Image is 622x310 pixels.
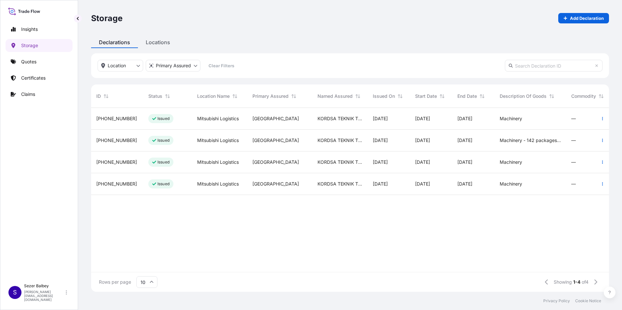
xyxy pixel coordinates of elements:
[500,115,522,122] span: Machinery
[102,92,110,100] button: Sort
[252,115,299,122] span: [GEOGRAPHIC_DATA]
[575,298,601,304] a: Cookie Notice
[373,181,388,187] span: [DATE]
[373,115,388,122] span: [DATE]
[252,159,299,165] span: [GEOGRAPHIC_DATA]
[21,42,38,49] p: Storage
[373,159,388,165] span: [DATE]
[99,279,131,285] span: Rows per page
[571,159,576,165] span: —
[21,58,36,65] p: Quotes
[157,138,169,143] p: Issued
[558,13,609,23] a: Add Declaration
[415,137,430,144] span: [DATE]
[231,92,239,100] button: Sort
[252,137,299,144] span: [GEOGRAPHIC_DATA]
[318,137,362,144] span: KORDSA TEKNIK TEKSTIL A.S
[415,93,437,99] span: Start Date
[197,93,230,99] span: Location Name
[415,115,430,122] span: [DATE]
[548,92,556,100] button: Sort
[96,115,137,122] span: [PHONE_NUMBER]
[570,15,604,21] p: Add Declaration
[21,75,46,81] p: Certificates
[415,181,430,187] span: [DATE]
[457,93,477,99] span: End Date
[500,137,561,144] span: Machinery - 142 packages - 604,752 RT volume
[24,283,64,289] p: Sezer Balbey
[157,181,169,187] p: Issued
[209,62,234,69] p: Clear Filters
[146,60,200,71] button: distributor Filter options
[543,298,570,304] a: Privacy Policy
[96,181,137,187] span: [PHONE_NUMBER]
[597,92,605,100] button: Sort
[554,279,572,285] span: Showing
[318,159,362,165] span: KORDSA TEKNIK TEKSTIL A.S
[457,137,472,144] span: [DATE]
[457,181,472,187] span: [DATE]
[157,160,169,165] p: Issued
[21,91,35,97] p: Claims
[6,88,73,101] a: Claims
[571,115,576,122] span: —
[252,181,299,187] span: [GEOGRAPHIC_DATA]
[500,93,547,99] span: Description of Goods
[148,93,162,99] span: Status
[197,137,239,144] span: Mitsubishi Logistics
[96,93,101,99] span: ID
[6,55,73,68] a: Quotes
[500,181,522,187] span: Machinery
[98,60,143,71] button: location Filter options
[396,92,404,100] button: Sort
[24,290,64,302] p: [PERSON_NAME][EMAIL_ADDRESS][DOMAIN_NAME]
[203,60,239,71] button: Clear Filters
[571,181,576,187] span: —
[478,92,486,100] button: Sort
[13,289,17,296] span: S
[157,116,169,121] p: Issued
[138,36,178,48] div: Locations
[6,71,73,84] a: Certificates
[318,181,362,187] span: KORDSA TEKNIK TEKSTIL A.S
[415,159,430,165] span: [DATE]
[197,115,239,122] span: Mitsubishi Logistics
[252,93,289,99] span: Primary Assured
[197,159,239,165] span: Mitsubishi Logistics
[373,93,395,99] span: Issued On
[164,92,171,100] button: Sort
[156,62,191,69] p: Primary Assured
[582,279,588,285] span: of 4
[290,92,298,100] button: Sort
[573,279,580,285] span: 1-4
[91,36,138,48] div: Declarations
[96,159,137,165] span: [PHONE_NUMBER]
[500,159,522,165] span: Machinery
[21,26,38,32] p: Insights
[6,23,73,36] a: Insights
[373,137,388,144] span: [DATE]
[108,62,126,69] p: Location
[571,137,576,144] span: —
[457,115,472,122] span: [DATE]
[438,92,446,100] button: Sort
[571,93,596,99] span: Commodity
[91,13,123,23] p: Storage
[354,92,362,100] button: Sort
[197,181,239,187] span: Mitsubishi Logistics
[96,137,137,144] span: [PHONE_NUMBER]
[457,159,472,165] span: [DATE]
[6,39,73,52] a: Storage
[505,60,602,71] input: Search Declaration ID
[318,93,353,99] span: Named Assured
[318,115,362,122] span: KORDSA TEKNIK TEKSTIL A.S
